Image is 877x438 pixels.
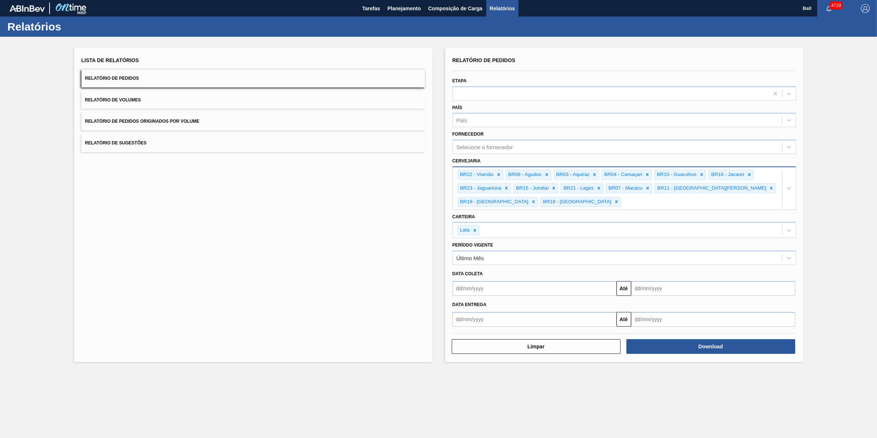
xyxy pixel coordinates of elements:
div: Lata [458,226,471,235]
span: Relatório de Sugestões [85,140,147,146]
span: Data coleta [452,271,483,276]
button: Relatório de Pedidos Originados por Volume [81,112,425,130]
span: Relatórios [490,4,515,13]
label: Carteira [452,214,475,219]
span: Lista de Relatórios [81,57,139,63]
h1: Relatórios [7,22,138,31]
div: BR23 - Jaguariúna [458,184,503,193]
span: Planejamento [387,4,421,13]
span: Tarefas [362,4,380,13]
div: BR18 - [GEOGRAPHIC_DATA] [541,197,612,207]
span: 4729 [830,1,843,10]
div: BR03 - Aquiraz [554,170,591,179]
input: dd/mm/yyyy [452,312,616,327]
button: Download [626,339,795,354]
div: BR04 - Camaçari [602,170,643,179]
div: BR19 - [GEOGRAPHIC_DATA] [458,197,530,207]
label: País [452,105,462,110]
button: Até [616,281,631,296]
div: BR16 - Jacareí [709,170,745,179]
span: Data Entrega [452,302,487,307]
div: Selecione o fornecedor [456,144,513,150]
button: Até [616,312,631,327]
button: Relatório de Pedidos [81,69,425,87]
div: País [456,117,467,123]
input: dd/mm/yyyy [452,281,616,296]
label: Fornecedor [452,132,484,137]
div: BR10 - Guarulhos [655,170,698,179]
div: BR09 - Agudos [506,170,543,179]
div: BR15 - Jundiaí [514,184,550,193]
img: Logout [861,4,870,13]
input: dd/mm/yyyy [631,312,795,327]
button: Relatório de Volumes [81,91,425,109]
div: Último Mês [456,255,484,261]
label: Período Vigente [452,243,493,248]
button: Limpar [452,339,621,354]
div: BR21 - Lages [561,184,595,193]
input: dd/mm/yyyy [631,281,795,296]
span: Relatório de Pedidos [85,76,139,81]
button: Relatório de Sugestões [81,134,425,152]
div: BR11 - [GEOGRAPHIC_DATA][PERSON_NAME] [655,184,767,193]
span: Composição de Carga [428,4,483,13]
img: TNhmsLtSVTkK8tSr43FrP2fwEKptu5GPRR3wAAAABJRU5ErkJggg== [10,5,45,12]
span: Relatório de Pedidos Originados por Volume [85,119,200,124]
div: BR22 - Viamão [458,170,495,179]
label: Etapa [452,78,467,83]
span: Relatório de Pedidos [452,57,516,63]
span: Relatório de Volumes [85,97,141,103]
label: Cervejaria [452,158,481,164]
button: Notificações [817,3,841,14]
div: BR07 - Macacu [606,184,644,193]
